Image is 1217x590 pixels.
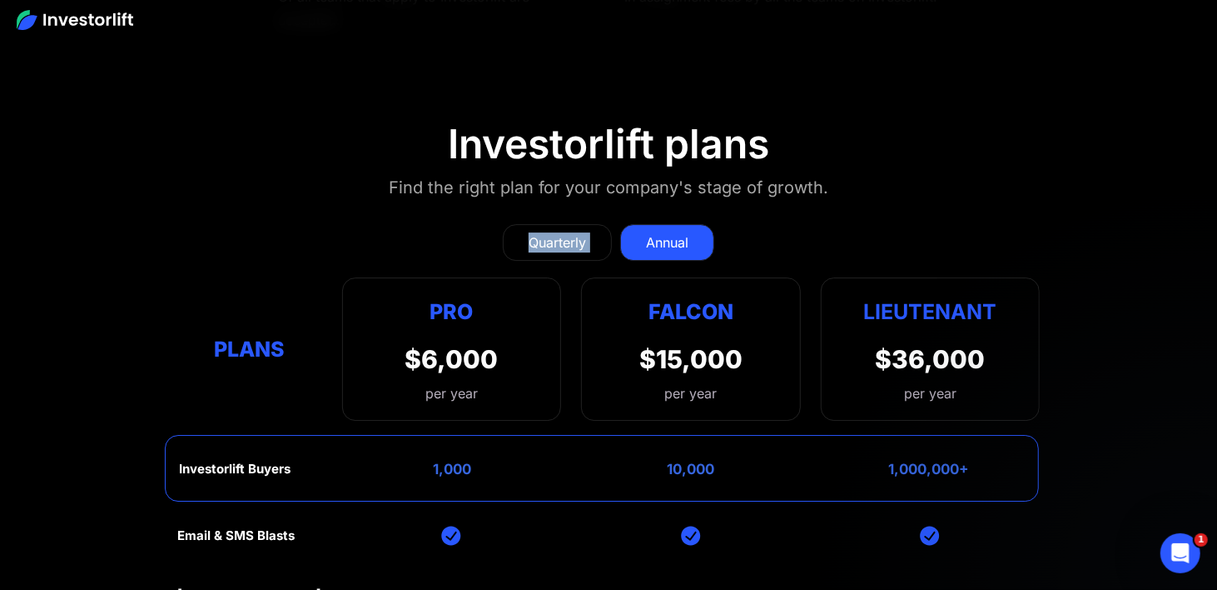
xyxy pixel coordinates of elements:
[646,232,688,252] div: Annual
[863,299,996,324] strong: Lieutenant
[389,174,828,201] div: Find the right plan for your company's stage of growth.
[904,383,956,403] div: per year
[177,528,295,543] div: Email & SMS Blasts
[433,461,471,477] div: 1,000
[405,344,498,374] div: $6,000
[664,383,717,403] div: per year
[667,461,714,477] div: 10,000
[1160,533,1200,573] iframe: Intercom live chat
[1195,533,1208,547] span: 1
[405,383,498,403] div: per year
[875,344,985,374] div: $36,000
[448,120,769,168] div: Investorlift plans
[177,333,322,366] div: Plans
[639,344,743,374] div: $15,000
[529,232,586,252] div: Quarterly
[889,461,970,477] div: 1,000,000+
[405,295,498,327] div: Pro
[179,462,291,477] div: Investorlift Buyers
[648,295,733,327] div: Falcon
